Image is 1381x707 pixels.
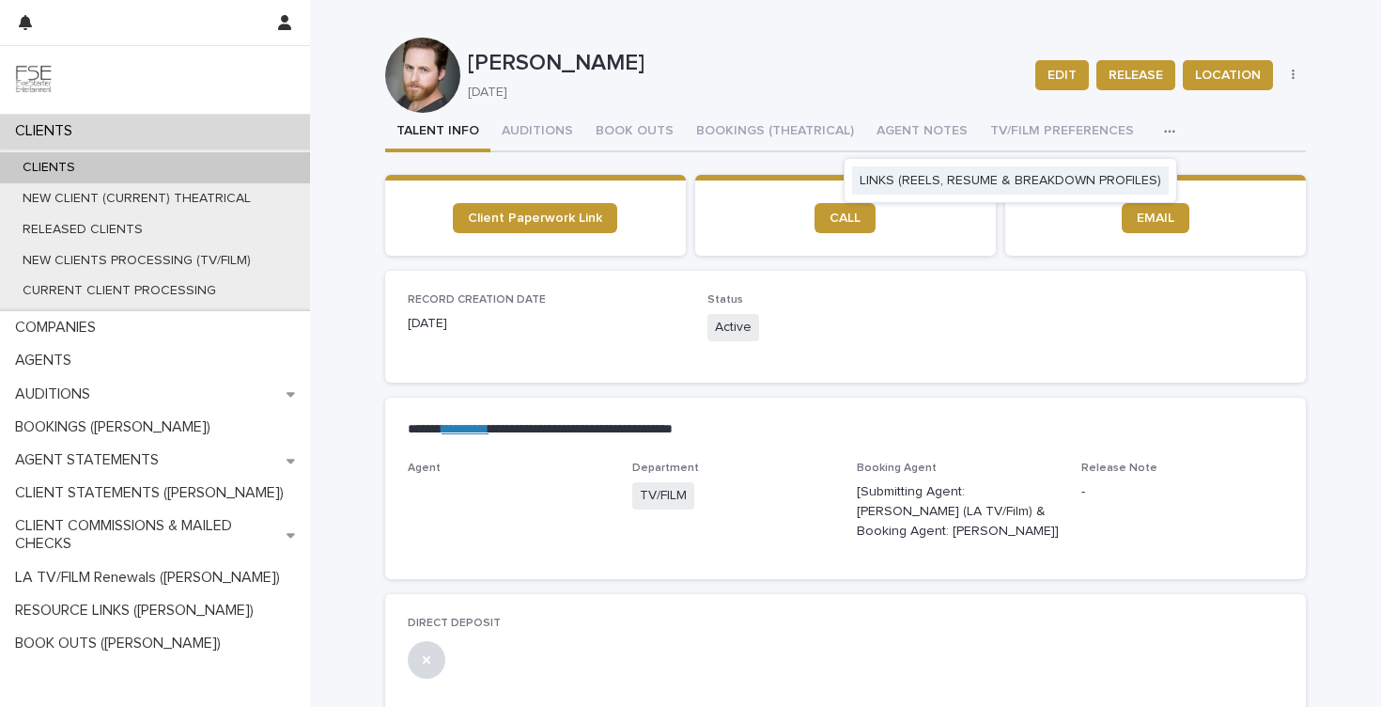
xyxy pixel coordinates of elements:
[685,113,865,152] button: BOOKINGS (THEATRICAL)
[8,283,231,299] p: CURRENT CLIENT PROCESSING
[1195,66,1261,85] span: LOCATION
[8,517,287,553] p: CLIENT COMMISSIONS & MAILED CHECKS
[1081,482,1283,502] p: -
[1122,203,1189,233] a: EMAIL
[1096,60,1175,90] button: RELEASE
[8,418,225,436] p: BOOKINGS ([PERSON_NAME])
[408,314,685,334] p: [DATE]
[1047,66,1077,85] span: EDIT
[857,482,1059,541] p: [Submitting Agent: [PERSON_NAME] (LA TV/Film) & Booking Agent: [PERSON_NAME]]
[8,253,266,269] p: NEW CLIENTS PROCESSING (TV/FILM)
[385,113,490,152] button: TALENT INFO
[8,385,105,403] p: AUDITIONS
[15,61,53,99] img: 9JgRvJ3ETPGCJDhvPVA5
[408,463,441,474] span: Agent
[8,122,87,140] p: CLIENTS
[8,160,90,176] p: CLIENTS
[8,352,86,369] p: AGENTS
[8,635,236,652] p: BOOK OUTS ([PERSON_NAME])
[8,451,174,469] p: AGENT STATEMENTS
[8,569,295,587] p: LA TV/FILM Renewals ([PERSON_NAME])
[453,203,617,233] a: Client Paperwork Link
[632,463,699,474] span: Department
[408,618,501,629] span: DIRECT DEPOSIT
[857,463,937,474] span: Booking Agent
[1137,212,1174,225] span: EMAIL
[584,113,685,152] button: BOOK OUTS
[8,319,111,337] p: COMPANIES
[8,484,299,502] p: CLIENT STATEMENTS ([PERSON_NAME])
[8,602,269,620] p: RESOURCE LINKS ([PERSON_NAME])
[468,50,1020,77] p: [PERSON_NAME]
[490,113,584,152] button: AUDITIONS
[860,174,1161,187] span: LINKS (REELS, RESUME & BREAKDOWN PROFILES)
[468,85,1013,101] p: [DATE]
[1035,60,1089,90] button: EDIT
[1183,60,1273,90] button: LOCATION
[707,314,759,341] span: Active
[865,113,979,152] button: AGENT NOTES
[408,294,546,306] span: RECORD CREATION DATE
[1109,66,1163,85] span: RELEASE
[707,294,743,306] span: Status
[468,212,602,225] span: Client Paperwork Link
[815,203,876,233] a: CALL
[8,191,266,207] p: NEW CLIENT (CURRENT) THEATRICAL
[1081,463,1157,474] span: Release Note
[632,482,694,510] span: TV/FILM
[8,222,158,238] p: RELEASED CLIENTS
[830,212,861,225] span: CALL
[979,113,1145,152] button: TV/FILM PREFERENCES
